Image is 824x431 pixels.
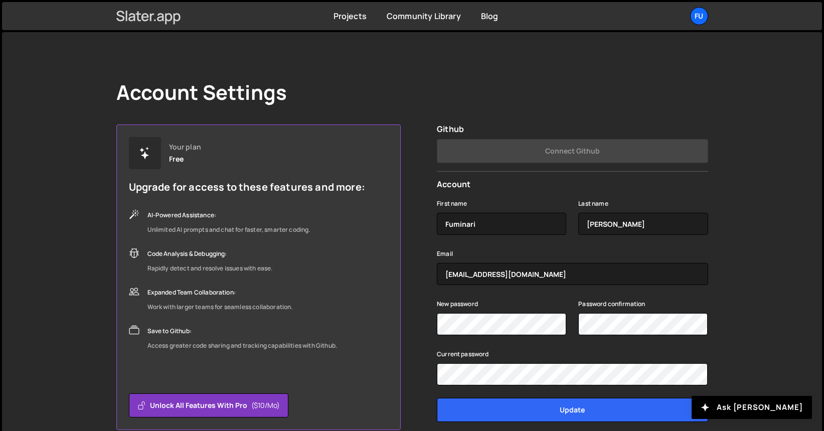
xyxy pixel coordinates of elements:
span: ($10/mo) [251,400,280,410]
h5: Upgrade for access to these features and more: [129,181,365,193]
label: New password [437,299,478,309]
h1: Account Settings [116,80,287,104]
div: Work with larger teams for seamless collaboration. [147,301,293,313]
button: Connect Github [437,139,708,163]
div: Access greater code sharing and tracking capabilities with Github. [147,340,338,352]
div: Free [169,155,184,163]
div: Rapidly detect and resolve issues with ease. [147,262,273,274]
div: Code Analysis & Debugging: [147,248,273,260]
a: Projects [334,11,367,22]
div: Save to Github: [147,325,338,337]
div: AI-Powered Assistance: [147,209,310,221]
div: Expanded Team Collaboration: [147,286,293,299]
label: First name [437,199,467,209]
h2: Github [437,124,708,134]
label: Email [437,249,453,259]
h2: Account [437,180,708,189]
button: Unlock all features with Pro($10/mo) [129,393,288,417]
div: Your plan [169,143,201,151]
div: Unlimited AI prompts and chat for faster, smarter coding. [147,224,310,236]
button: Ask [PERSON_NAME] [692,396,812,419]
a: Blog [481,11,499,22]
a: Community Library [387,11,461,22]
label: Last name [578,199,608,209]
label: Current password [437,349,489,359]
a: Fu [690,7,708,25]
input: Update [437,398,708,422]
label: Password confirmation [578,299,645,309]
